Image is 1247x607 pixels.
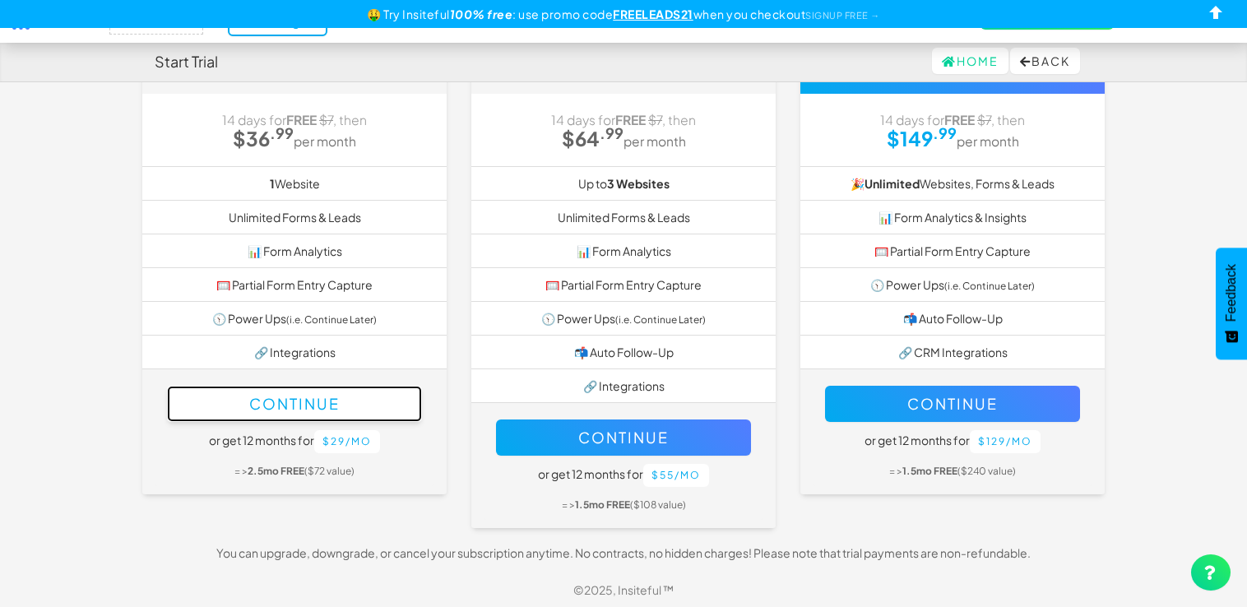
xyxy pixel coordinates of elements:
li: 🥅 Partial Form Entry Capture [800,234,1105,268]
b: 1.5mo FREE [902,465,957,477]
li: 🕥 Power Ups [800,267,1105,302]
small: per month [957,133,1019,149]
li: 🔗 Integrations [142,335,447,369]
span: 14 days for , then [880,112,1025,127]
strong: $149 [887,126,957,151]
li: 🕥 Power Ups [142,301,447,336]
li: 📊 Form Analytics & Insights [800,200,1105,234]
strong: FREE [286,112,317,127]
button: Back [1010,48,1080,74]
strong: FREE [944,112,975,127]
button: Continue [825,386,1080,422]
li: 🥅 Partial Form Entry Capture [142,267,447,302]
sup: .99 [933,123,957,142]
button: $55/mo [643,464,709,487]
small: = > ($240 value) [889,465,1016,477]
b: 1.5mo FREE [575,498,630,511]
li: 🔗 CRM Integrations [800,335,1105,369]
span: 14 days for , then [551,112,696,127]
h5: or get 12 months for [167,430,422,453]
li: 📬 Auto Follow-Up [471,335,776,369]
button: $129/mo [970,430,1041,453]
li: Up to [471,166,776,201]
b: 1 [270,176,275,191]
li: 📊 Form Analytics [471,234,776,268]
small: (i.e. Continue Later) [286,313,377,326]
strike: $7 [977,112,991,127]
small: = > ($72 value) [234,465,355,477]
sup: .99 [270,123,294,142]
li: 🎉 Websites, Forms & Leads [800,166,1105,201]
button: Feedback - Show survey [1216,248,1247,359]
strong: FREE [615,112,646,127]
li: 📬 Auto Follow-Up [800,301,1105,336]
button: Continue [167,386,422,422]
li: Website [142,166,447,201]
li: 🔗 Integrations [471,368,776,403]
h4: Start Trial [155,53,218,70]
li: Unlimited Forms & Leads [471,200,776,234]
h5: or get 12 months for [496,464,751,487]
span: Feedback [1224,264,1239,322]
button: Continue [496,419,751,456]
li: 🕥 Power Ups [471,301,776,336]
button: $29/mo [314,430,380,453]
strong: Unlimited [865,176,920,191]
b: 2.5mo FREE [248,465,304,477]
small: per month [623,133,686,149]
li: 🥅 Partial Form Entry Capture [471,267,776,302]
small: (i.e. Continue Later) [615,313,706,326]
b: 100% free [450,7,513,21]
strike: $7 [648,112,662,127]
li: Unlimited Forms & Leads [142,200,447,234]
p: You can upgrade, downgrade, or cancel your subscription anytime. No contracts, no hidden charges!... [130,544,1117,561]
span: 14 days for , then [222,112,367,127]
small: per month [294,133,356,149]
small: = > ($108 value) [562,498,686,511]
b: 3 Websites [607,176,670,191]
strong: $36 [233,126,294,151]
a: Home [932,48,1008,74]
strong: $64 [562,126,623,151]
small: (i.e. Continue Later) [944,280,1035,292]
h5: or get 12 months for [825,430,1080,453]
sup: .99 [600,123,623,142]
li: 📊 Form Analytics [142,234,447,268]
a: SIGNUP FREE → [805,10,880,21]
u: FREELEADS21 [613,7,693,21]
strike: $7 [319,112,333,127]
